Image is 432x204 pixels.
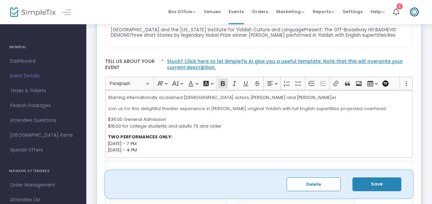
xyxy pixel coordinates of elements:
span: Orders [252,3,268,20]
span: $36.00 General Admission [108,116,166,123]
span: [DATE] - 7 PM [108,140,137,147]
span: el [332,94,336,101]
span: Season Packages [10,101,76,110]
button: Save [352,177,401,191]
div: 8 [397,3,403,9]
button: Delete [287,177,341,191]
span: Dashboard [10,57,76,66]
label: Tell us about your event [102,55,416,77]
span: Times & Tickets [10,87,76,95]
h4: GENERAL [9,40,77,54]
span: Special Offers [10,146,76,155]
span: Paragraph [110,79,145,88]
button: Paragraph [107,78,152,89]
div: Editor toolbar [105,77,413,90]
span: Venues [204,3,221,20]
span: Attendee Questions [10,116,76,125]
span: Starring internationally acclaimed [DEMOGRAPHIC_DATA] actors, [PERSON_NAME] and [PERSON_NAME] [108,94,332,101]
span: Help [371,8,385,15]
span: . [386,105,386,112]
span: Settings [343,3,363,20]
span: Box Office [168,8,196,15]
span: [GEOGRAPHIC_DATA] Items [10,131,76,140]
span: Events [229,3,244,20]
span: Event Details [10,72,76,80]
div: Rich Text Editor, main [105,90,413,158]
h4: MANAGE ATTENDEES [9,164,77,178]
span: Reports [313,8,335,15]
a: Stuck? Click here to let SimpleTix AI give you a useful template. Note that this will overwrite y... [167,58,403,71]
span: [DATE] - 4 PM [108,147,137,153]
span: Order Management [10,181,76,190]
span: $18.00 for college students and adults 70 and older [108,123,222,129]
span: Marketing [276,8,305,15]
span: Join us for this delightful theater experience in [PERSON_NAME] original Yiddish with full Englis... [108,105,386,112]
strong: TWO PERFORMANCES ONLY: [108,134,173,140]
